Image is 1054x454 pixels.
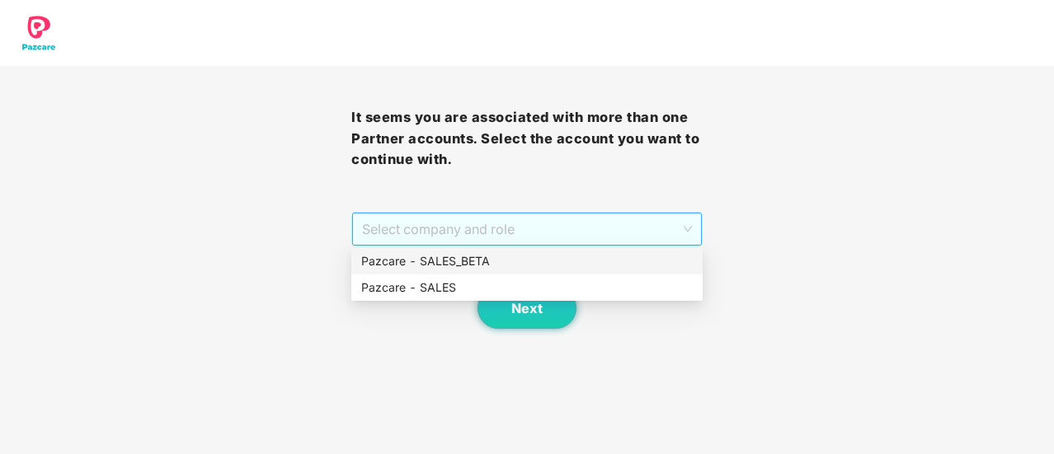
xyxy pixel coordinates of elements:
div: Pazcare - SALES [351,274,703,301]
div: Pazcare - SALES_BETA [361,252,693,270]
button: Next [478,288,576,329]
span: Select company and role [362,213,692,245]
div: Pazcare - SALES [361,278,693,297]
div: Pazcare - SALES_BETA [351,248,703,274]
h3: It seems you are associated with more than one Partner accounts. Select the account you want to c... [351,107,703,171]
span: Next [511,301,543,316]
